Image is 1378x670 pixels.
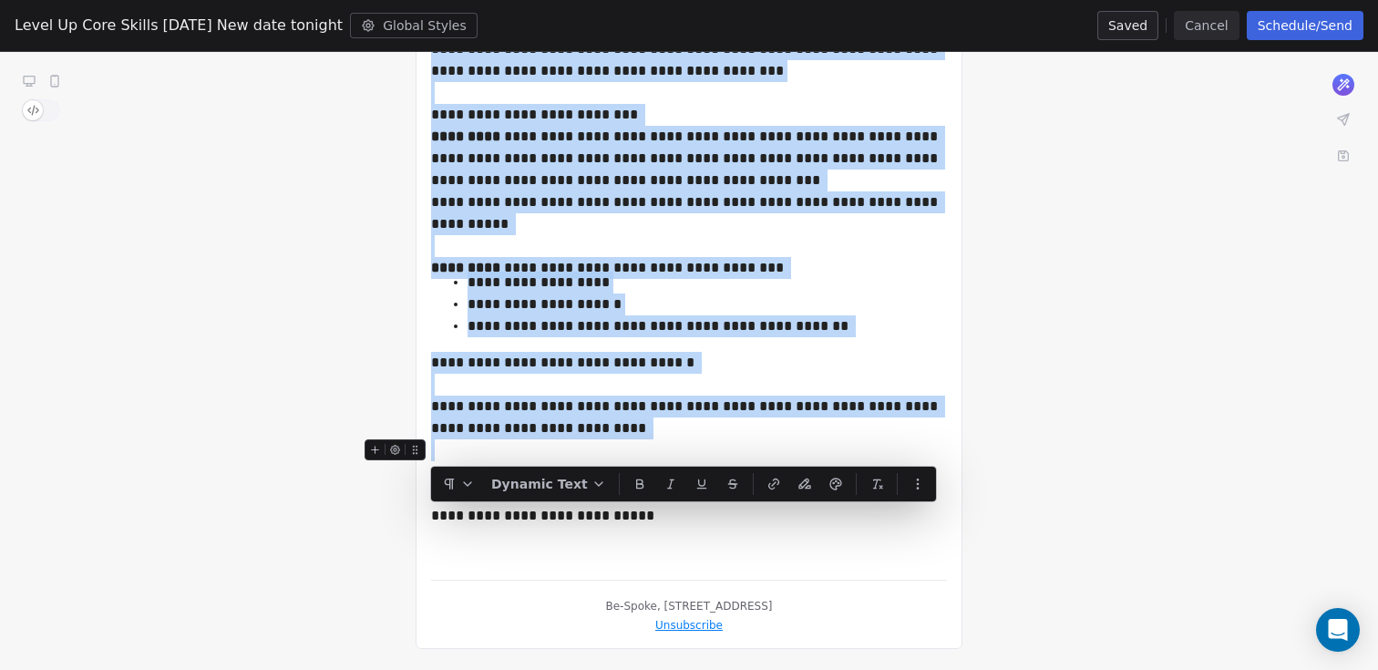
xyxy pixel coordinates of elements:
[1247,11,1363,40] button: Schedule/Send
[15,15,343,36] span: Level Up Core Skills [DATE] New date tonight
[1097,11,1158,40] button: Saved
[1174,11,1239,40] button: Cancel
[484,470,613,498] button: Dynamic Text
[350,13,478,38] button: Global Styles
[1316,608,1360,652] div: Open Intercom Messenger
